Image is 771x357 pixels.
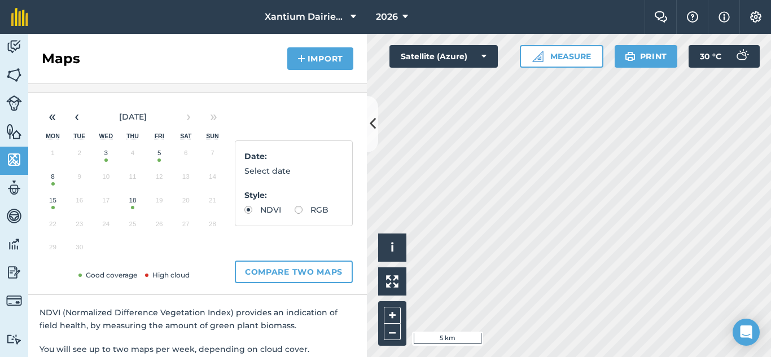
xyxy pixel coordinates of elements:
button: 18 September 2025 [119,191,146,215]
p: NDVI (Normalized Difference Vegetation Index) provides an indication of field health, by measurin... [40,306,356,332]
button: 15 September 2025 [40,191,66,215]
button: 28 September 2025 [199,215,226,239]
img: A question mark icon [686,11,699,23]
button: ‹ [64,104,89,129]
img: Four arrows, one pointing top left, one top right, one bottom right and the last bottom left [386,275,398,288]
button: 5 September 2025 [146,144,173,168]
abbr: Tuesday [73,133,85,139]
button: Compare two maps [235,261,353,283]
button: 16 September 2025 [66,191,93,215]
img: svg+xml;base64,PHN2ZyB4bWxucz0iaHR0cDovL3d3dy53My5vcmcvMjAwMC9zdmciIHdpZHRoPSI1NiIgaGVpZ2h0PSI2MC... [6,151,22,168]
button: 14 September 2025 [199,168,226,191]
button: Satellite (Azure) [389,45,498,68]
h2: Maps [42,50,80,68]
button: » [201,104,226,129]
button: 17 September 2025 [93,191,119,215]
button: 25 September 2025 [119,215,146,239]
img: svg+xml;base64,PD94bWwgdmVyc2lvbj0iMS4wIiBlbmNvZGluZz0idXRmLTgiPz4KPCEtLSBHZW5lcmF0b3I6IEFkb2JlIE... [6,236,22,253]
img: svg+xml;base64,PD94bWwgdmVyc2lvbj0iMS4wIiBlbmNvZGluZz0idXRmLTgiPz4KPCEtLSBHZW5lcmF0b3I6IEFkb2JlIE... [6,264,22,281]
span: 30 ° C [700,45,721,68]
abbr: Thursday [126,133,139,139]
button: 4 September 2025 [119,144,146,168]
img: svg+xml;base64,PHN2ZyB4bWxucz0iaHR0cDovL3d3dy53My5vcmcvMjAwMC9zdmciIHdpZHRoPSIxNCIgaGVpZ2h0PSIyNC... [297,52,305,65]
button: 22 September 2025 [40,215,66,239]
button: 26 September 2025 [146,215,173,239]
button: 12 September 2025 [146,168,173,191]
img: svg+xml;base64,PD94bWwgdmVyc2lvbj0iMS4wIiBlbmNvZGluZz0idXRmLTgiPz4KPCEtLSBHZW5lcmF0b3I6IEFkb2JlIE... [730,45,753,68]
button: 30 September 2025 [66,238,93,262]
button: [DATE] [89,104,176,129]
label: NDVI [244,206,281,214]
button: 2 September 2025 [66,144,93,168]
img: svg+xml;base64,PD94bWwgdmVyc2lvbj0iMS4wIiBlbmNvZGluZz0idXRmLTgiPz4KPCEtLSBHZW5lcmF0b3I6IEFkb2JlIE... [6,38,22,55]
img: A cog icon [749,11,763,23]
button: 8 September 2025 [40,168,66,191]
img: svg+xml;base64,PHN2ZyB4bWxucz0iaHR0cDovL3d3dy53My5vcmcvMjAwMC9zdmciIHdpZHRoPSI1NiIgaGVpZ2h0PSI2MC... [6,123,22,140]
button: 24 September 2025 [93,215,119,239]
img: svg+xml;base64,PHN2ZyB4bWxucz0iaHR0cDovL3d3dy53My5vcmcvMjAwMC9zdmciIHdpZHRoPSI1NiIgaGVpZ2h0PSI2MC... [6,67,22,83]
img: svg+xml;base64,PD94bWwgdmVyc2lvbj0iMS4wIiBlbmNvZGluZz0idXRmLTgiPz4KPCEtLSBHZW5lcmF0b3I6IEFkb2JlIE... [6,208,22,224]
span: Good coverage [76,271,137,279]
span: [DATE] [119,112,147,122]
button: 30 °C [689,45,760,68]
button: 11 September 2025 [119,168,146,191]
button: 29 September 2025 [40,238,66,262]
button: « [40,104,64,129]
abbr: Monday [46,133,60,139]
button: 9 September 2025 [66,168,93,191]
button: 6 September 2025 [173,144,199,168]
img: svg+xml;base64,PD94bWwgdmVyc2lvbj0iMS4wIiBlbmNvZGluZz0idXRmLTgiPz4KPCEtLSBHZW5lcmF0b3I6IEFkb2JlIE... [6,179,22,196]
label: RGB [295,206,328,214]
img: fieldmargin Logo [11,8,28,26]
abbr: Saturday [180,133,191,139]
img: svg+xml;base64,PD94bWwgdmVyc2lvbj0iMS4wIiBlbmNvZGluZz0idXRmLTgiPz4KPCEtLSBHZW5lcmF0b3I6IEFkb2JlIE... [6,95,22,111]
img: svg+xml;base64,PHN2ZyB4bWxucz0iaHR0cDovL3d3dy53My5vcmcvMjAwMC9zdmciIHdpZHRoPSIxOSIgaGVpZ2h0PSIyNC... [625,50,636,63]
button: 7 September 2025 [199,144,226,168]
button: › [176,104,201,129]
button: 27 September 2025 [173,215,199,239]
p: You will see up to two maps per week, depending on cloud cover. [40,343,356,355]
strong: Style : [244,190,267,200]
img: svg+xml;base64,PD94bWwgdmVyc2lvbj0iMS4wIiBlbmNvZGluZz0idXRmLTgiPz4KPCEtLSBHZW5lcmF0b3I6IEFkb2JlIE... [6,334,22,345]
span: i [391,240,394,254]
button: Import [287,47,353,70]
span: 2026 [376,10,398,24]
strong: Date : [244,151,267,161]
button: 10 September 2025 [93,168,119,191]
div: Open Intercom Messenger [733,319,760,346]
button: Measure [520,45,603,68]
button: 1 September 2025 [40,144,66,168]
abbr: Wednesday [99,133,113,139]
button: 13 September 2025 [173,168,199,191]
button: 19 September 2025 [146,191,173,215]
img: svg+xml;base64,PHN2ZyB4bWxucz0iaHR0cDovL3d3dy53My5vcmcvMjAwMC9zdmciIHdpZHRoPSIxNyIgaGVpZ2h0PSIxNy... [719,10,730,24]
img: Ruler icon [532,51,544,62]
button: 20 September 2025 [173,191,199,215]
abbr: Friday [155,133,164,139]
button: – [384,324,401,340]
button: Print [615,45,678,68]
button: + [384,307,401,324]
button: 21 September 2025 [199,191,226,215]
img: Two speech bubbles overlapping with the left bubble in the forefront [654,11,668,23]
p: Select date [244,165,343,177]
abbr: Sunday [206,133,218,139]
span: Xantium Dairies [GEOGRAPHIC_DATA] [265,10,346,24]
button: 23 September 2025 [66,215,93,239]
img: svg+xml;base64,PD94bWwgdmVyc2lvbj0iMS4wIiBlbmNvZGluZz0idXRmLTgiPz4KPCEtLSBHZW5lcmF0b3I6IEFkb2JlIE... [6,293,22,308]
button: i [378,233,406,262]
span: High cloud [143,271,190,279]
button: 3 September 2025 [93,144,119,168]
